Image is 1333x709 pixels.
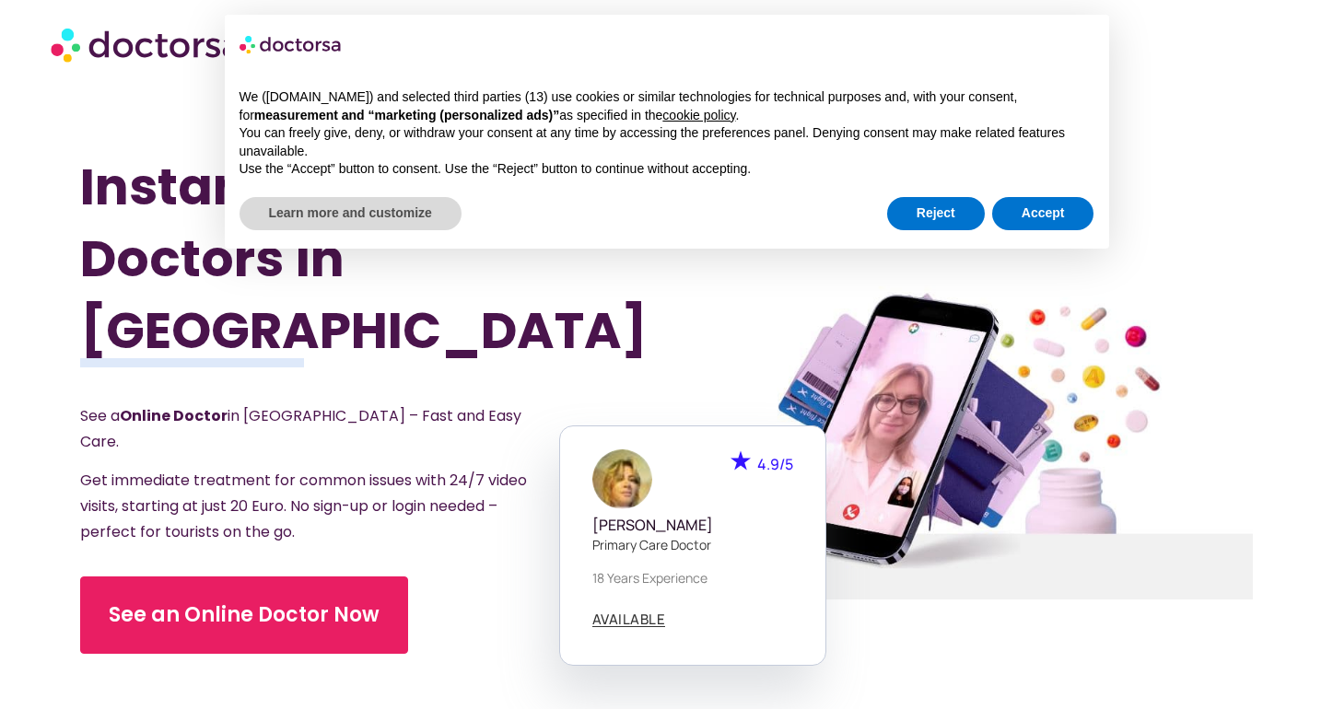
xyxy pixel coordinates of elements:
[662,108,735,122] a: cookie policy
[240,197,462,230] button: Learn more and customize
[757,454,793,474] span: 4.9/5
[240,29,343,59] img: logo
[254,108,559,122] strong: measurement and “marketing (personalized ads)”
[592,612,666,627] a: AVAILABLE
[240,160,1094,179] p: Use the “Accept” button to consent. Use the “Reject” button to continue without accepting.
[80,576,408,654] a: See an Online Doctor Now
[109,600,380,630] span: See an Online Doctor Now
[592,535,793,554] p: Primary care doctor
[240,124,1094,160] p: You can freely give, deny, or withdraw your consent at any time by accessing the preferences pane...
[80,470,527,542] span: Get immediate treatment for common issues with 24/7 video visits, starting at just 20 Euro. No si...
[887,197,985,230] button: Reject
[80,151,579,366] h1: Instant Online Doctors in [GEOGRAPHIC_DATA]
[992,197,1094,230] button: Accept
[240,88,1094,124] p: We ([DOMAIN_NAME]) and selected third parties (13) use cookies or similar technologies for techni...
[592,568,793,587] p: 18 years experience
[80,405,521,452] span: See a in [GEOGRAPHIC_DATA] – Fast and Easy Care.
[592,517,793,534] h5: [PERSON_NAME]
[592,612,666,626] span: AVAILABLE
[120,405,228,426] strong: Online Doctor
